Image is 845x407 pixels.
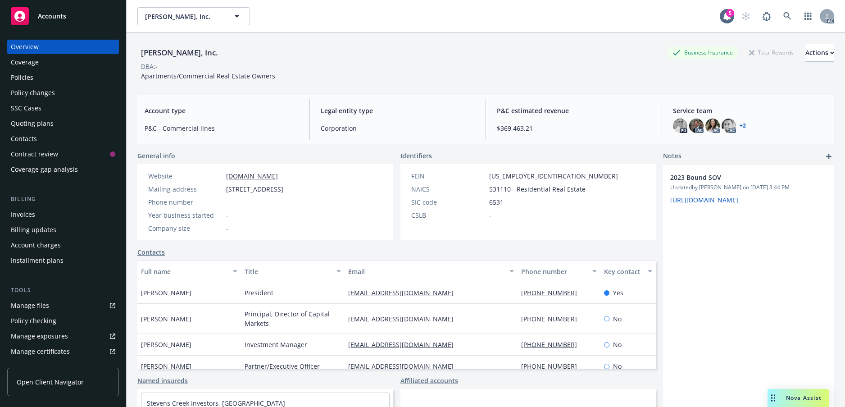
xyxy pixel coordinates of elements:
button: Phone number [518,261,600,282]
img: photo [705,119,720,133]
a: Start snowing [737,7,755,25]
div: Policies [11,70,33,85]
div: Year business started [148,210,223,220]
a: Overview [7,40,119,54]
a: Coverage gap analysis [7,162,119,177]
span: - [226,197,228,207]
a: [EMAIL_ADDRESS][DOMAIN_NAME] [348,362,461,370]
div: DBA: - [141,62,158,71]
a: +2 [740,123,746,128]
div: Manage claims [11,360,56,374]
a: Policy checking [7,314,119,328]
span: Investment Manager [245,340,307,349]
span: Partner/Executive Officer [245,361,320,371]
a: Account charges [7,238,119,252]
span: Open Client Navigator [17,377,84,387]
span: General info [137,151,175,160]
span: 6531 [489,197,504,207]
span: Notes [663,151,681,162]
a: Manage claims [7,360,119,374]
img: photo [673,119,687,133]
div: Contract review [11,147,58,161]
a: SSC Cases [7,101,119,115]
a: add [823,151,834,162]
button: Actions [805,44,834,62]
a: [EMAIL_ADDRESS][DOMAIN_NAME] [348,315,461,323]
div: Policy changes [11,86,55,100]
span: Yes [613,288,623,297]
a: Policies [7,70,119,85]
span: - [226,210,228,220]
button: Full name [137,261,241,282]
span: Service team [673,106,827,115]
span: President [245,288,273,297]
a: [EMAIL_ADDRESS][DOMAIN_NAME] [348,288,461,297]
a: Invoices [7,207,119,222]
button: Nova Assist [768,389,829,407]
div: Billing [7,195,119,204]
a: Affiliated accounts [400,376,458,385]
div: Email [348,267,504,276]
button: Title [241,261,345,282]
div: Key contact [604,267,642,276]
div: SIC code [411,197,486,207]
a: Billing updates [7,223,119,237]
div: Quoting plans [11,116,54,131]
div: SSC Cases [11,101,41,115]
a: Manage exposures [7,329,119,343]
img: photo [689,119,704,133]
span: Accounts [38,13,66,20]
span: Legal entity type [321,106,475,115]
div: Website [148,171,223,181]
div: Drag to move [768,389,779,407]
a: Installment plans [7,253,119,268]
span: [PERSON_NAME] [141,288,191,297]
a: Named insureds [137,376,188,385]
span: Updated by [PERSON_NAME] on [DATE] 3:44 PM [670,183,827,192]
a: Coverage [7,55,119,69]
a: Switch app [799,7,817,25]
span: 2023 Bound SOV [670,173,804,182]
div: Full name [141,267,227,276]
span: Account type [145,106,299,115]
div: Company size [148,224,223,233]
a: Report a Bug [758,7,776,25]
span: P&C - Commercial lines [145,123,299,133]
div: NAICS [411,184,486,194]
div: 5 [726,9,734,17]
div: Business Insurance [668,47,737,58]
div: Manage certificates [11,344,70,359]
div: Tools [7,286,119,295]
div: Phone number [521,267,587,276]
div: 2023 Bound SOVUpdatedby [PERSON_NAME] on [DATE] 3:44 PM[URL][DOMAIN_NAME] [663,165,834,212]
div: Invoices [11,207,35,222]
div: Mailing address [148,184,223,194]
a: [PHONE_NUMBER] [521,340,584,349]
div: Phone number [148,197,223,207]
div: Overview [11,40,39,54]
button: Email [345,261,518,282]
a: [URL][DOMAIN_NAME] [670,196,738,204]
div: Actions [805,44,834,61]
span: [US_EMPLOYER_IDENTIFICATION_NUMBER] [489,171,618,181]
a: Contract review [7,147,119,161]
span: No [613,340,622,349]
span: Corporation [321,123,475,133]
a: Manage certificates [7,344,119,359]
div: Contacts [11,132,37,146]
div: Manage files [11,298,49,313]
a: Search [778,7,796,25]
span: Apartments/Commercial Real Estate Owners [141,72,275,80]
div: [PERSON_NAME], Inc. [137,47,222,59]
a: Quoting plans [7,116,119,131]
a: [PHONE_NUMBER] [521,315,584,323]
span: $369,463.21 [497,123,651,133]
span: Nova Assist [786,394,822,402]
a: [EMAIL_ADDRESS][DOMAIN_NAME] [348,340,461,349]
span: - [226,224,228,233]
span: 531110 - Residential Real Estate [489,184,586,194]
a: Contacts [7,132,119,146]
span: [PERSON_NAME], Inc. [145,12,223,21]
div: Manage exposures [11,329,68,343]
div: Installment plans [11,253,64,268]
